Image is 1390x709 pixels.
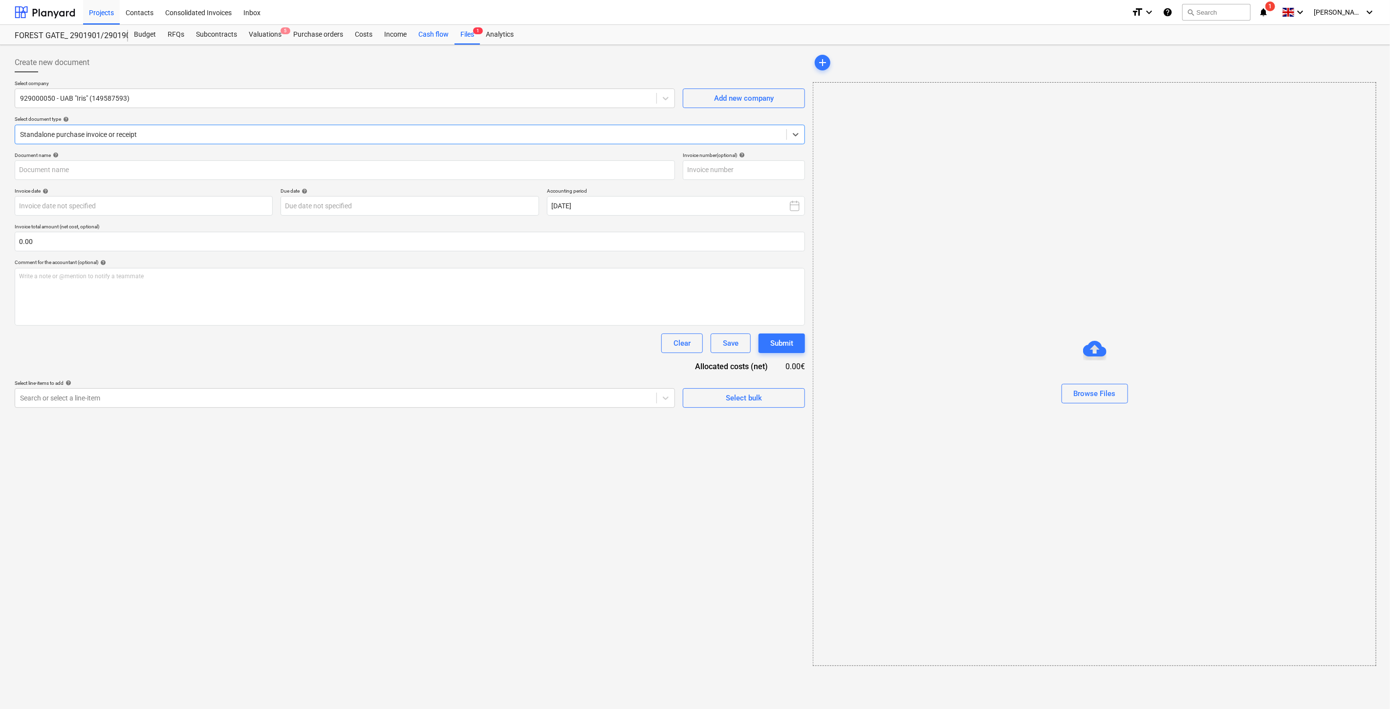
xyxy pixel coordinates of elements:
[61,116,69,122] span: help
[1143,6,1155,18] i: keyboard_arrow_down
[15,259,805,266] div: Comment for the accountant (optional)
[41,188,48,194] span: help
[683,152,805,158] div: Invoice number (optional)
[1341,662,1390,709] iframe: Chat Widget
[455,25,480,44] a: Files1
[678,361,783,372] div: Allocated costs (net)
[547,188,805,196] p: Accounting period
[770,337,793,350] div: Submit
[281,27,290,34] span: 5
[15,160,675,180] input: Document name
[759,333,805,353] button: Submit
[15,152,675,158] div: Document name
[1163,6,1173,18] i: Knowledge base
[1364,6,1375,18] i: keyboard_arrow_down
[1294,6,1306,18] i: keyboard_arrow_down
[378,25,413,44] a: Income
[817,57,828,68] span: add
[15,188,273,194] div: Invoice date
[413,25,455,44] a: Cash flow
[683,160,805,180] input: Invoice number
[723,337,738,350] div: Save
[473,27,483,34] span: 1
[15,31,116,41] div: FOREST GATE_ 2901901/2901902/2901903
[783,361,805,372] div: 0.00€
[737,152,745,158] span: help
[190,25,243,44] a: Subcontracts
[673,337,691,350] div: Clear
[711,333,751,353] button: Save
[1182,4,1251,21] button: Search
[661,333,703,353] button: Clear
[15,80,675,89] p: Select company
[1259,6,1268,18] i: notifications
[98,260,106,266] span: help
[162,25,190,44] a: RFQs
[51,152,59,158] span: help
[349,25,378,44] a: Costs
[243,25,287,44] div: Valuations
[287,25,349,44] a: Purchase orders
[1314,8,1363,16] span: [PERSON_NAME]
[15,57,89,68] span: Create new document
[281,188,539,194] div: Due date
[15,223,805,232] p: Invoice total amount (net cost, optional)
[15,196,273,216] input: Invoice date not specified
[480,25,520,44] a: Analytics
[683,388,805,408] button: Select bulk
[683,89,805,108] button: Add new company
[813,82,1376,666] div: Browse Files
[300,188,307,194] span: help
[714,92,774,105] div: Add new company
[547,196,805,216] button: [DATE]
[726,392,762,404] div: Select bulk
[64,380,71,386] span: help
[455,25,480,44] div: Files
[15,380,675,386] div: Select line-items to add
[1265,1,1275,11] span: 1
[1187,8,1195,16] span: search
[281,196,539,216] input: Due date not specified
[1062,384,1128,403] button: Browse Files
[128,25,162,44] a: Budget
[15,232,805,251] input: Invoice total amount (net cost, optional)
[1074,387,1116,400] div: Browse Files
[1131,6,1143,18] i: format_size
[243,25,287,44] a: Valuations5
[15,116,805,122] div: Select document type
